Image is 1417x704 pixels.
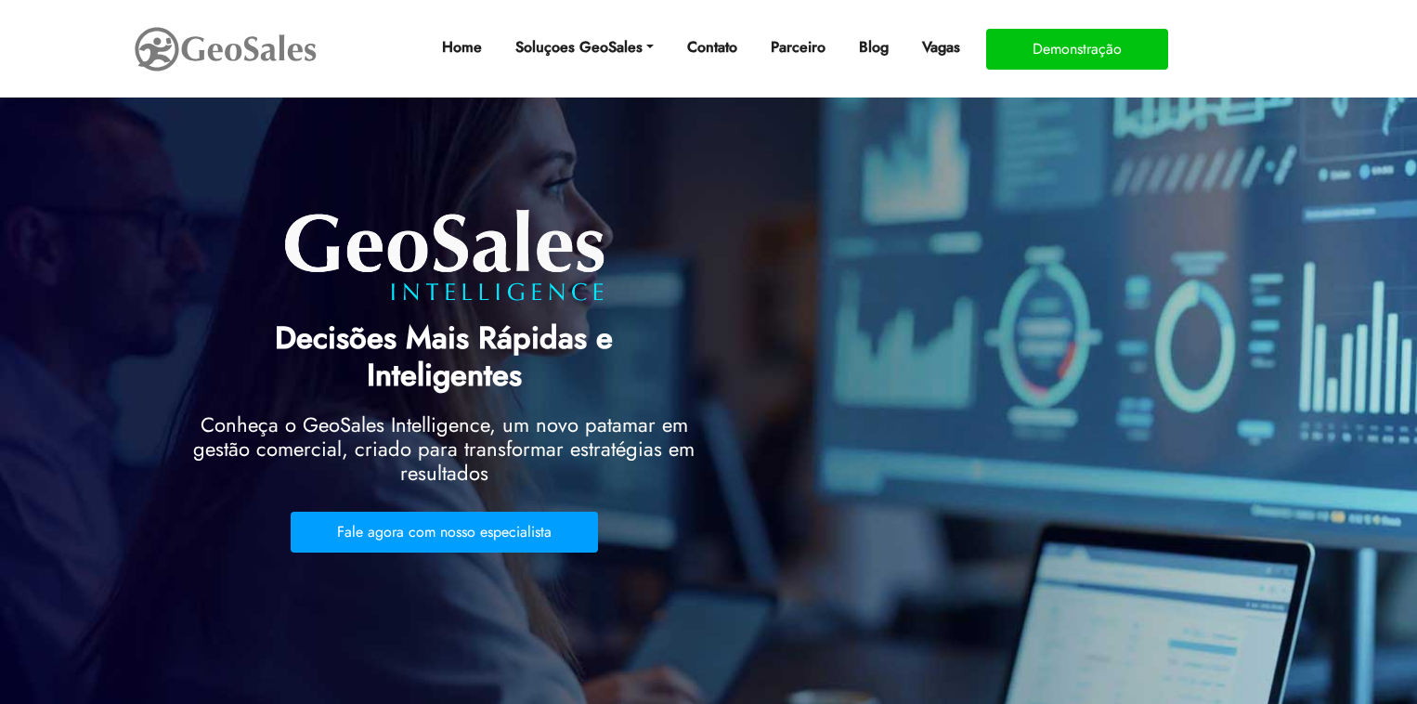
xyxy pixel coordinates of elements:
a: Vagas [915,29,968,66]
button: Demonstração [986,29,1168,70]
a: Contato [680,29,745,66]
a: Home [435,29,489,66]
button: Fale agora com nosso especialista [291,512,598,553]
h1: Decisões Mais Rápidas e Inteligentes [193,306,695,403]
h2: Conheça o GeoSales Intelligence, um novo patamar em gestão comercial, criado para transformar est... [193,412,695,495]
img: lg_intelligence.png [281,202,606,306]
a: Blog [851,29,896,66]
img: GeoSales [133,23,318,75]
a: Parceiro [763,29,833,66]
a: Soluçoes GeoSales [508,29,661,66]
